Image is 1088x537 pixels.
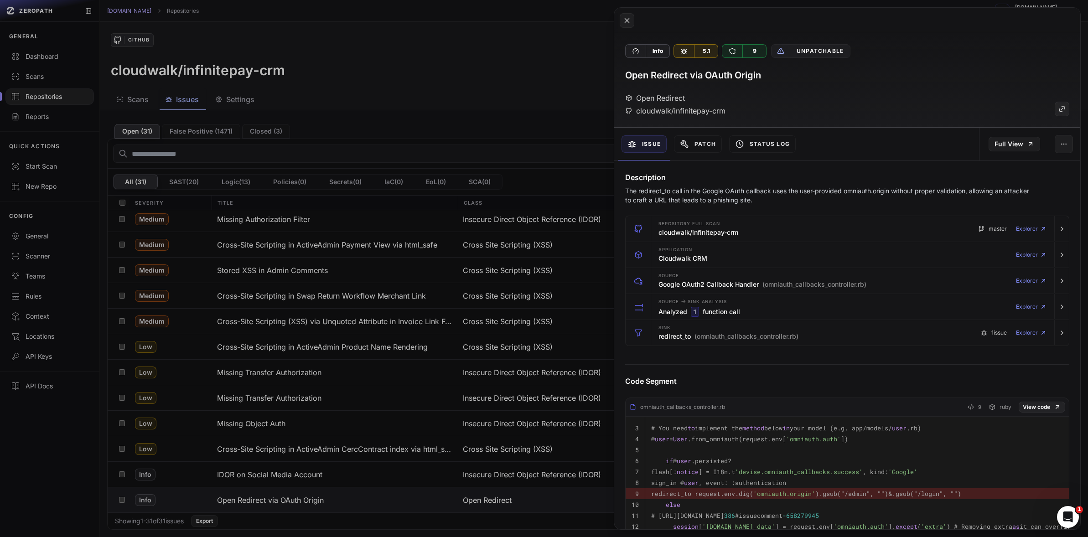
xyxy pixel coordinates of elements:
span: user [892,424,907,432]
code: 5 [635,446,639,454]
span: 'omniauth.auth' [834,522,888,531]
code: 10 [632,501,639,509]
span: master [989,225,1007,232]
span: if [666,457,673,465]
code: 6 [635,457,639,465]
span: 'omniauth.origin' [753,490,815,498]
span: (omniauth_callbacks_controller.rb) [762,280,866,289]
span: in [782,424,790,432]
button: Patch [674,135,722,153]
a: Explorer [1016,298,1047,316]
button: Source Google OAuth2 Callback Handler (omniauth_callbacks_controller.rb) Explorer [626,268,1069,294]
span: ruby [1000,403,1011,411]
div: omniauth_callbacks_controller.rb [629,403,725,411]
code: @ .persisted? [651,457,731,465]
code: flash[: ] = I18n.t , kind: [651,468,917,476]
code: 11 [632,511,639,520]
a: Full View [989,137,1040,151]
span: user [684,479,699,487]
span: -> [681,298,686,305]
span: Repository Full scan [658,222,720,226]
span: 1 issue [991,329,1007,336]
a: Explorer [1016,272,1047,290]
span: user [655,435,669,443]
h3: redirect_to [658,332,798,341]
span: except [896,522,917,531]
button: Status Log [729,135,796,153]
span: session [673,522,699,531]
h3: cloudwalk/infinitepay-crm [658,228,738,237]
span: Sink [658,325,671,330]
code: 8 [635,479,639,487]
button: Source -> Sink Analysis Analyzed 1 function call Explorer [626,294,1069,320]
a: Explorer [1016,220,1047,238]
button: Sink redirect_to (omniauth_callbacks_controller.rb) 1issue Explorer [626,320,1069,346]
span: -658279945 [782,511,819,520]
a: Explorer [1016,324,1047,342]
code: 3 [635,424,639,432]
a: Explorer [1016,246,1047,264]
h4: Code Segment [625,376,1069,387]
code: @ = .from_omniauth(request.env[ ]) [651,435,848,443]
p: The redirect_to call in the Google OAuth callback uses the user-provided omniauth.origin without ... [625,186,1034,205]
code: 4 [635,435,639,443]
code: 1 [691,307,699,317]
span: notice [677,468,699,476]
span: User [673,435,688,443]
span: '[DOMAIN_NAME]_data' [702,522,775,531]
code: # [URL][DOMAIN_NAME] #issuecomment [651,511,819,520]
span: 1 [1076,506,1083,513]
a: View code [1019,402,1065,413]
span: 'Google' [888,468,917,476]
span: Application [658,248,692,252]
span: Source Sink Analysis [658,298,727,305]
code: 12 [632,522,639,531]
span: 9 [978,402,981,413]
code: 9 [635,490,639,498]
span: 'extra' [921,522,947,531]
span: (omniauth_callbacks_controller.rb) [694,332,798,341]
h4: Description [625,172,1069,183]
code: redirect_to request.env.dig( ).gsub("/admin", "")&.gsub("/login", "") [651,490,961,498]
div: cloudwalk/infinitepay-crm [625,105,725,116]
span: 'devise.omniauth_callbacks.success' [735,468,863,476]
span: user [677,457,691,465]
button: Repository Full scan cloudwalk/infinitepay-crm master Explorer [626,216,1069,242]
code: # You need implement the below your model (e.g. app/models/ .rb) [651,424,921,432]
h3: Cloudwalk CRM [658,254,707,263]
span: as [1012,522,1020,531]
code: 7 [635,468,639,476]
code: sign_in @ , event: :authentication [651,479,786,487]
span: Source [658,274,679,278]
button: Application Cloudwalk CRM Explorer [626,242,1069,268]
button: Issue [622,135,667,153]
h3: Google OAuth2 Callback Handler [658,280,866,289]
h3: Analyzed function call [658,307,740,317]
span: to [688,424,695,432]
span: 'omniauth.auth' [786,435,841,443]
span: 386 [724,511,735,520]
iframe: Intercom live chat [1057,506,1079,528]
span: else [666,501,680,509]
span: method [742,424,764,432]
